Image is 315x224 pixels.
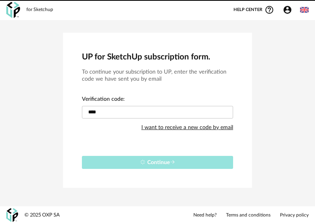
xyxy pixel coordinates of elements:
[233,5,274,15] span: Help centerHelp Circle Outline icon
[280,212,309,218] a: Privacy policy
[82,96,125,104] label: Verification code:
[26,7,53,13] div: for Sketchup
[82,68,233,83] h3: To continue your subscription to UP, enter the verification code we have sent you by email
[226,212,271,218] a: Terms and conditions
[141,120,233,135] div: I want to receive a new code by email
[265,5,274,15] span: Help Circle Outline icon
[300,6,309,14] img: us
[82,52,233,62] h2: UP for SketchUp subscription form.
[24,212,60,218] div: © 2025 OXP SA
[193,212,217,218] a: Need help?
[283,5,292,15] span: Account Circle icon
[283,5,296,15] span: Account Circle icon
[6,208,18,222] img: OXP
[6,2,20,18] img: OXP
